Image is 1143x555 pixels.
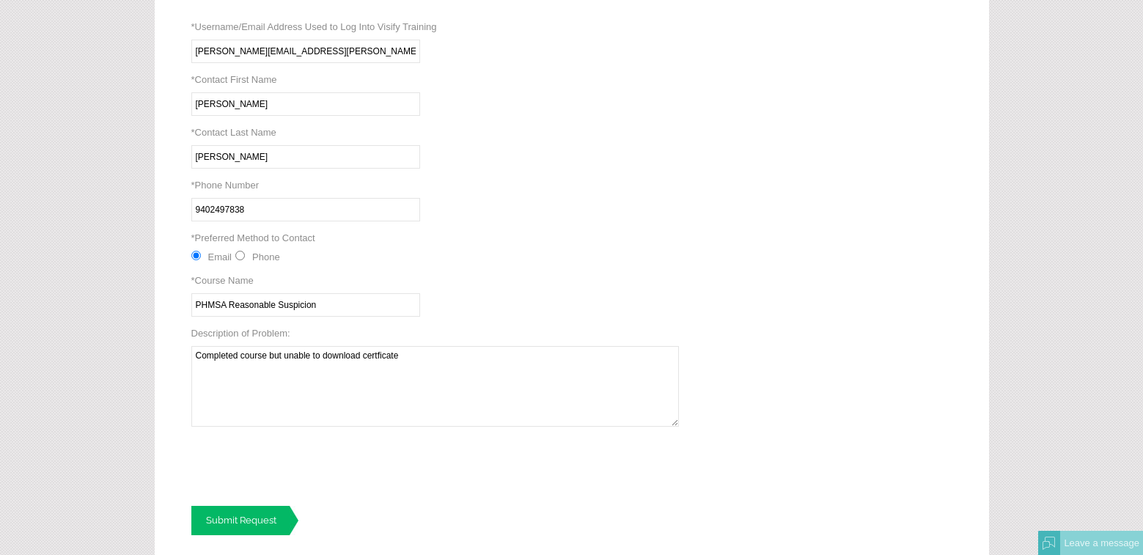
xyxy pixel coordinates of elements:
[191,328,290,339] label: Description of Problem:
[191,180,260,191] label: Phone Number
[191,74,277,85] label: Contact First Name
[191,438,414,495] iframe: reCAPTCHA
[191,506,298,535] a: Submit Request
[1060,531,1143,555] div: Leave a message
[208,251,232,262] label: Email
[191,21,437,32] label: Username/Email Address Used to Log Into Visify Training
[191,275,254,286] label: Course Name
[191,232,315,243] label: Preferred Method to Contact
[191,127,276,138] label: Contact Last Name
[252,251,280,262] label: Phone
[1043,537,1056,550] img: Offline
